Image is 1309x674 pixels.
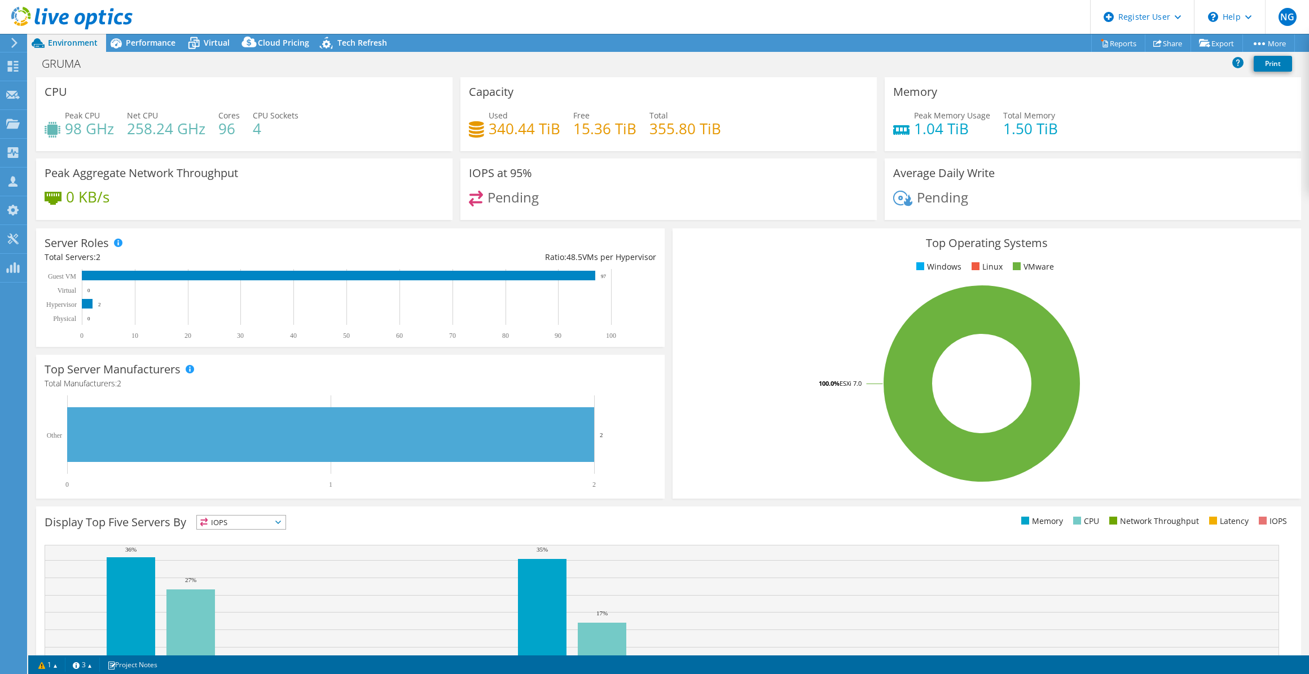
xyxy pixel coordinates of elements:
[45,251,350,263] div: Total Servers:
[337,37,387,48] span: Tech Refresh
[469,167,532,179] h3: IOPS at 95%
[1256,515,1287,527] li: IOPS
[969,261,1003,273] li: Linux
[840,379,862,387] tspan: ESXi 7.0
[1254,56,1292,72] a: Print
[45,86,67,98] h3: CPU
[1003,122,1058,135] h4: 1.50 TiB
[45,363,181,376] h3: Top Server Manufacturers
[555,332,561,340] text: 90
[914,122,990,135] h4: 1.04 TiB
[1145,34,1191,52] a: Share
[819,379,840,387] tspan: 100.0%
[1018,515,1063,527] li: Memory
[258,37,309,48] span: Cloud Pricing
[65,122,114,135] h4: 98 GHz
[487,188,539,206] span: Pending
[125,546,137,553] text: 36%
[606,332,616,340] text: 100
[1091,34,1145,52] a: Reports
[117,378,121,389] span: 2
[1242,34,1295,52] a: More
[1208,12,1218,22] svg: \n
[290,332,297,340] text: 40
[65,658,100,672] a: 3
[48,37,98,48] span: Environment
[98,302,101,307] text: 2
[218,110,240,121] span: Cores
[600,431,603,438] text: 2
[127,122,205,135] h4: 258.24 GHz
[126,37,175,48] span: Performance
[329,481,332,488] text: 1
[45,167,238,179] h3: Peak Aggregate Network Throughput
[58,287,77,294] text: Virtual
[99,658,165,672] a: Project Notes
[914,110,990,121] span: Peak Memory Usage
[185,332,191,340] text: 20
[218,122,240,135] h4: 96
[913,261,961,273] li: Windows
[253,122,298,135] h4: 4
[343,332,350,340] text: 50
[1010,261,1054,273] li: VMware
[1191,34,1243,52] a: Export
[502,332,509,340] text: 80
[917,188,968,206] span: Pending
[649,122,721,135] h4: 355.80 TiB
[65,110,100,121] span: Peak CPU
[87,316,90,321] text: 0
[573,122,636,135] h4: 15.36 TiB
[1070,515,1099,527] li: CPU
[80,332,84,340] text: 0
[449,332,456,340] text: 70
[30,658,65,672] a: 1
[489,122,560,135] h4: 340.44 TiB
[1003,110,1055,121] span: Total Memory
[489,110,508,121] span: Used
[253,110,298,121] span: CPU Sockets
[649,110,668,121] span: Total
[537,546,548,553] text: 35%
[45,377,656,390] h4: Total Manufacturers:
[396,332,403,340] text: 60
[204,37,230,48] span: Virtual
[350,251,656,263] div: Ratio: VMs per Hypervisor
[53,315,76,323] text: Physical
[48,272,76,280] text: Guest VM
[893,167,995,179] h3: Average Daily Write
[197,516,285,529] span: IOPS
[47,431,62,439] text: Other
[469,86,513,98] h3: Capacity
[596,610,608,616] text: 17%
[601,274,607,279] text: 97
[65,481,69,488] text: 0
[46,301,77,309] text: Hypervisor
[37,58,98,70] h1: GRUMA
[185,576,196,583] text: 27%
[127,110,158,121] span: Net CPU
[87,288,90,293] text: 0
[573,110,590,121] span: Free
[566,252,582,262] span: 48.5
[96,252,100,262] span: 2
[45,237,109,249] h3: Server Roles
[592,481,596,488] text: 2
[1279,8,1297,26] span: NG
[1106,515,1199,527] li: Network Throughput
[131,332,138,340] text: 10
[681,237,1293,249] h3: Top Operating Systems
[237,332,244,340] text: 30
[1206,515,1249,527] li: Latency
[66,191,109,203] h4: 0 KB/s
[893,86,937,98] h3: Memory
